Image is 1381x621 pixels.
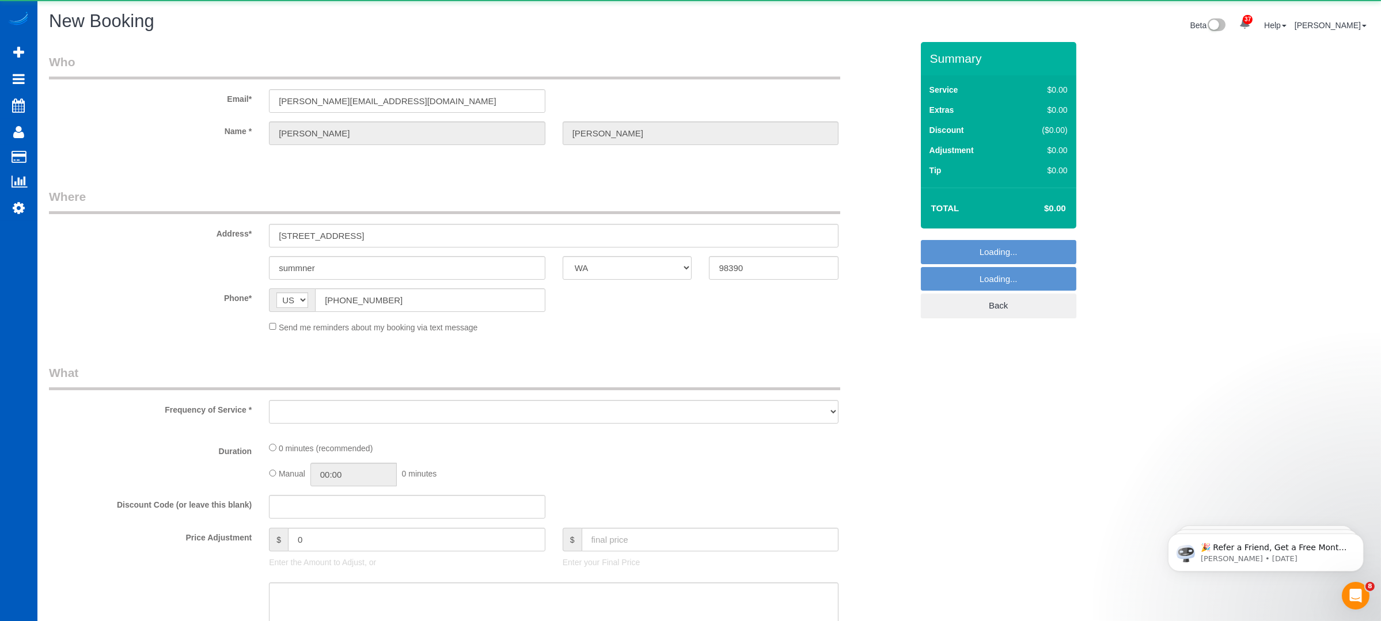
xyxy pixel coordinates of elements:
[269,557,545,568] p: Enter the Amount to Adjust, or
[1243,15,1253,24] span: 37
[40,495,260,510] label: Discount Code (or leave this blank)
[49,364,840,390] legend: What
[49,54,840,79] legend: Who
[269,256,545,280] input: City*
[40,400,260,416] label: Frequency of Service *
[1234,12,1256,37] a: 37
[921,294,1076,318] a: Back
[1151,509,1381,590] iframe: Intercom notifications message
[279,444,373,453] span: 0 minutes (recommended)
[582,528,839,551] input: final price
[1264,21,1287,30] a: Help
[1295,21,1367,30] a: [PERSON_NAME]
[40,89,260,105] label: Email*
[40,224,260,239] label: Address*
[563,528,582,551] span: $
[1018,165,1068,176] div: $0.00
[40,528,260,543] label: Price Adjustment
[402,469,437,478] span: 0 minutes
[1342,582,1369,609] iframe: Intercom live chat
[40,121,260,137] label: Name *
[269,89,545,113] input: Email*
[1190,21,1226,30] a: Beta
[40,288,260,304] label: Phone*
[279,469,305,478] span: Manual
[929,165,942,176] label: Tip
[1018,144,1068,156] div: $0.00
[931,203,959,213] strong: Total
[930,52,1071,65] h3: Summary
[563,557,839,568] p: Enter your Final Price
[709,256,839,280] input: Zip Code*
[1018,104,1068,116] div: $0.00
[49,11,154,31] span: New Booking
[1010,204,1065,214] h4: $0.00
[1018,124,1068,136] div: ($0.00)
[929,124,964,136] label: Discount
[1207,18,1226,33] img: New interface
[563,121,839,145] input: Last Name*
[315,288,545,312] input: Phone*
[1365,582,1375,591] span: 8
[929,104,954,116] label: Extras
[929,84,958,96] label: Service
[269,528,288,551] span: $
[269,121,545,145] input: First Name*
[7,12,30,28] img: Automaid Logo
[1018,84,1068,96] div: $0.00
[40,441,260,457] label: Duration
[929,144,974,156] label: Adjustment
[279,322,478,332] span: Send me reminders about my booking via text message
[49,188,840,214] legend: Where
